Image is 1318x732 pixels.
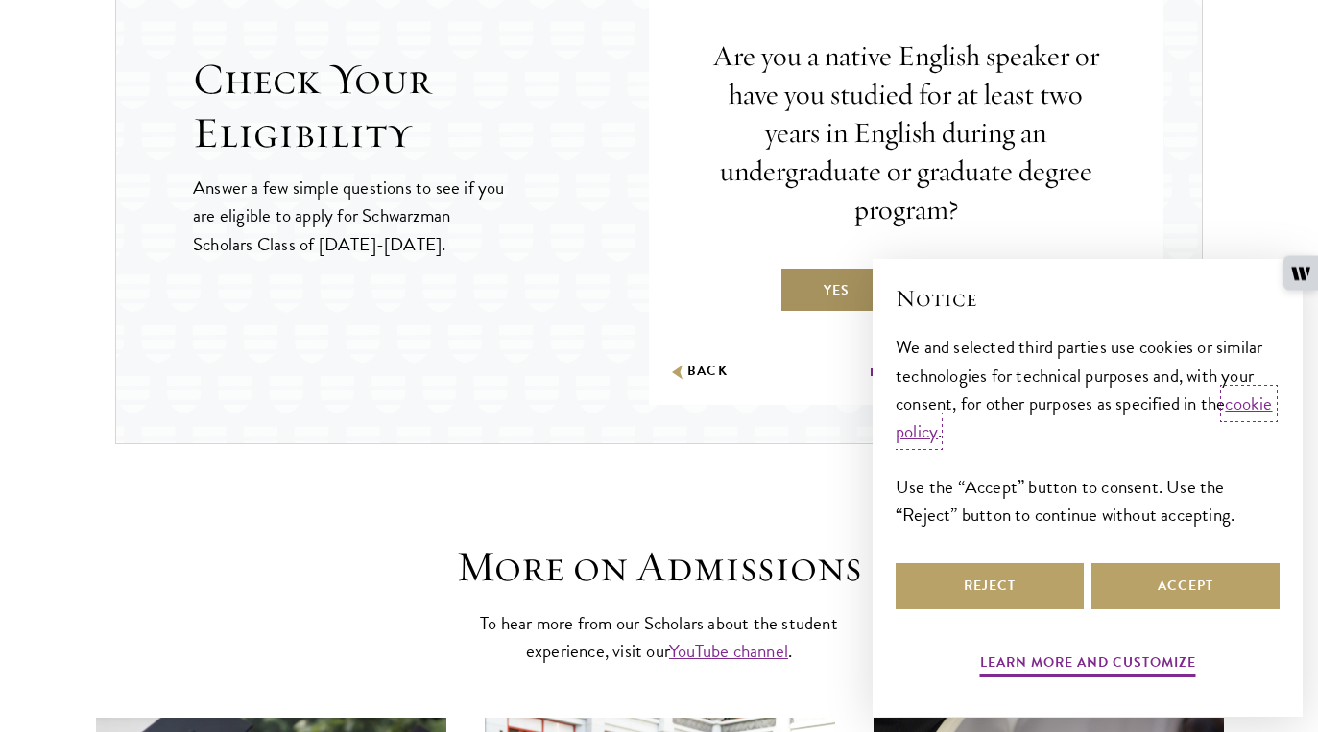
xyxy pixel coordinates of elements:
p: Are you a native English speaker or have you studied for at least two years in English during an ... [707,37,1106,228]
p: To hear more from our Scholars about the student experience, visit our . [472,609,847,665]
a: cookie policy [896,390,1273,445]
p: Answer a few simple questions to see if you are eligible to apply for Schwarzman Scholars Class o... [193,174,507,257]
button: Accept [1091,563,1280,609]
button: Back [668,362,729,382]
button: Reject [896,563,1084,609]
h2: Check Your Eligibility [193,53,649,160]
a: YouTube channel [669,637,788,665]
button: Learn more and customize [980,650,1196,680]
div: We and selected third parties use cookies or similar technologies for technical purposes and, wit... [896,333,1280,528]
h3: More on Admissions [362,540,957,594]
h2: Notice [896,282,1280,315]
label: Yes [779,267,895,313]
